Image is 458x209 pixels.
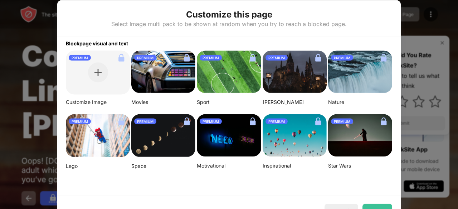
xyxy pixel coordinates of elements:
img: lock.svg [378,52,389,63]
div: Star Wars [328,163,392,169]
img: lock.svg [116,115,127,127]
img: lock.svg [181,52,193,63]
img: lock.svg [181,115,193,127]
img: lock.svg [312,115,324,127]
div: PREMIUM [200,55,222,60]
img: ian-dooley-DuBNA1QMpPA-unsplash-small.png [263,114,327,157]
div: Space [131,163,195,169]
div: PREMIUM [69,118,91,124]
div: Customize this page [186,9,272,20]
div: PREMIUM [265,118,288,124]
div: Customize Image [66,99,130,105]
div: PREMIUM [134,118,156,124]
div: Nature [328,99,392,105]
div: Motivational [197,163,261,169]
div: [PERSON_NAME] [263,99,327,105]
div: PREMIUM [331,55,353,60]
div: PREMIUM [200,118,222,124]
div: Blockpage visual and text [57,36,401,46]
img: plus.svg [94,69,102,76]
img: aditya-vyas-5qUJfO4NU4o-unsplash-small.png [263,50,327,93]
div: PREMIUM [265,55,288,60]
img: image-26.png [131,50,195,93]
div: Movies [131,99,195,105]
div: PREMIUM [331,118,353,124]
img: lock.svg [378,115,389,127]
img: image-22-small.png [328,114,392,157]
img: lock.svg [116,52,127,63]
div: PREMIUM [134,55,156,60]
img: linda-xu-KsomZsgjLSA-unsplash.png [131,114,195,157]
img: lock.svg [247,52,258,63]
div: Sport [197,99,261,105]
img: alexis-fauvet-qfWf9Muwp-c-unsplash-small.png [197,114,261,157]
img: aditya-chinchure-LtHTe32r_nA-unsplash.png [328,50,392,93]
img: lock.svg [247,115,258,127]
div: PREMIUM [69,55,91,60]
img: jeff-wang-p2y4T4bFws4-unsplash-small.png [197,50,261,93]
div: Inspirational [263,163,327,169]
img: lock.svg [312,52,324,63]
img: mehdi-messrro-gIpJwuHVwt0-unsplash-small.png [66,114,130,157]
div: Lego [66,163,130,169]
div: Select Image multi pack to be shown at random when you try to reach a blocked page. [111,20,347,27]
